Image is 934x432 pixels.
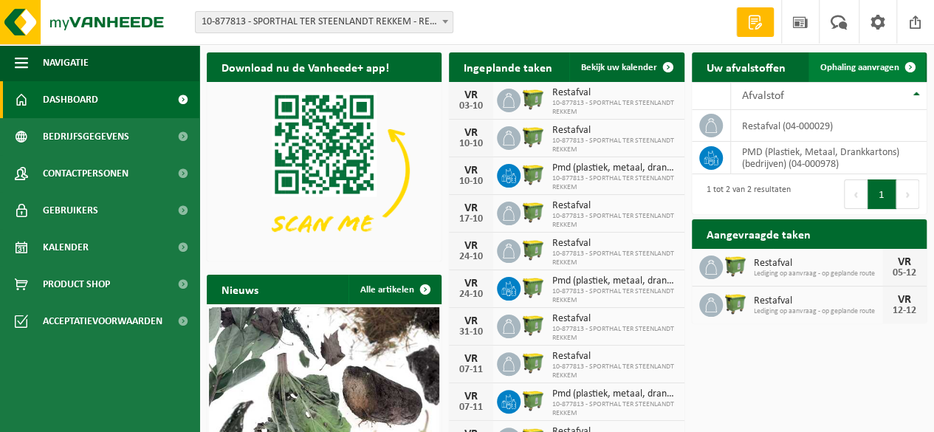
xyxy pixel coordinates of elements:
h2: Uw afvalstoffen [692,52,800,81]
h2: Ingeplande taken [449,52,566,81]
img: WB-1100-HPE-GN-51 [521,388,546,413]
span: Acceptatievoorwaarden [43,303,162,340]
h2: Aangevraagde taken [692,219,825,248]
div: VR [456,278,486,289]
div: 07-11 [456,402,486,413]
span: Restafval [552,351,676,363]
button: Previous [844,179,868,209]
img: WB-1100-HPE-GN-51 [521,312,546,337]
div: 03-10 [456,101,486,112]
span: 10-877813 - SPORTHAL TER STEENLANDT REKKEM [552,212,676,230]
span: 10-877813 - SPORTHAL TER STEENLANDT REKKEM - REKKEM [196,12,453,32]
span: 10-877813 - SPORTHAL TER STEENLANDT REKKEM [552,99,676,117]
div: VR [456,353,486,365]
div: VR [456,315,486,327]
span: Pmd (plastiek, metaal, drankkartons) (bedrijven) [552,162,676,174]
span: Restafval [754,295,882,307]
h2: Nieuws [207,275,273,304]
span: Pmd (plastiek, metaal, drankkartons) (bedrijven) [552,388,676,400]
span: Gebruikers [43,192,98,229]
span: 10-877813 - SPORTHAL TER STEENLANDT REKKEM [552,363,676,380]
span: 10-877813 - SPORTHAL TER STEENLANDT REKKEM [552,250,676,267]
div: 05-12 [890,268,919,278]
span: 10-877813 - SPORTHAL TER STEENLANDT REKKEM [552,400,676,418]
div: 12-12 [890,306,919,316]
span: Bedrijfsgegevens [43,118,129,155]
span: Restafval [754,258,882,270]
button: Next [896,179,919,209]
div: 31-10 [456,327,486,337]
img: WB-1100-HPE-GN-51 [521,275,546,300]
div: 10-10 [456,176,486,187]
span: Restafval [552,87,676,99]
div: 1 tot 2 van 2 resultaten [699,178,791,210]
span: Restafval [552,238,676,250]
div: VR [456,89,486,101]
div: 07-11 [456,365,486,375]
span: Afvalstof [742,90,784,102]
div: VR [456,202,486,214]
span: Ophaling aanvragen [820,63,899,72]
span: Restafval [552,125,676,137]
a: Alle artikelen [348,275,440,304]
img: Download de VHEPlus App [207,82,442,258]
img: WB-1100-HPE-GN-51 [521,350,546,375]
img: WB-1100-HPE-GN-51 [521,199,546,224]
span: Product Shop [43,266,110,303]
span: Dashboard [43,81,98,118]
div: VR [456,391,486,402]
img: WB-1100-HPE-GN-51 [521,162,546,187]
span: Restafval [552,313,676,325]
span: 10-877813 - SPORTHAL TER STEENLANDT REKKEM [552,137,676,154]
div: 24-10 [456,252,486,262]
div: VR [456,240,486,252]
span: Kalender [43,229,89,266]
div: 24-10 [456,289,486,300]
td: PMD (Plastiek, Metaal, Drankkartons) (bedrijven) (04-000978) [731,142,927,174]
span: 10-877813 - SPORTHAL TER STEENLANDT REKKEM [552,325,676,343]
span: Contactpersonen [43,155,128,192]
span: 10-877813 - SPORTHAL TER STEENLANDT REKKEM [552,174,676,192]
div: VR [456,165,486,176]
img: WB-1100-HPE-GN-51 [521,86,546,112]
td: restafval (04-000029) [731,110,927,142]
img: WB-1100-HPE-GN-51 [521,237,546,262]
a: Ophaling aanvragen [808,52,925,82]
div: VR [890,294,919,306]
div: VR [456,127,486,139]
span: Navigatie [43,44,89,81]
div: VR [890,256,919,268]
img: WB-1100-HPE-GN-51 [723,291,748,316]
div: 17-10 [456,214,486,224]
h2: Download nu de Vanheede+ app! [207,52,404,81]
img: WB-1100-HPE-GN-51 [723,253,748,278]
span: Pmd (plastiek, metaal, drankkartons) (bedrijven) [552,275,676,287]
button: 1 [868,179,896,209]
span: Bekijk uw kalender [581,63,657,72]
span: Lediging op aanvraag - op geplande route [754,270,882,278]
span: 10-877813 - SPORTHAL TER STEENLANDT REKKEM [552,287,676,305]
span: 10-877813 - SPORTHAL TER STEENLANDT REKKEM - REKKEM [195,11,453,33]
div: 10-10 [456,139,486,149]
img: WB-1100-HPE-GN-51 [521,124,546,149]
span: Lediging op aanvraag - op geplande route [754,307,882,316]
a: Bekijk uw kalender [569,52,683,82]
span: Restafval [552,200,676,212]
